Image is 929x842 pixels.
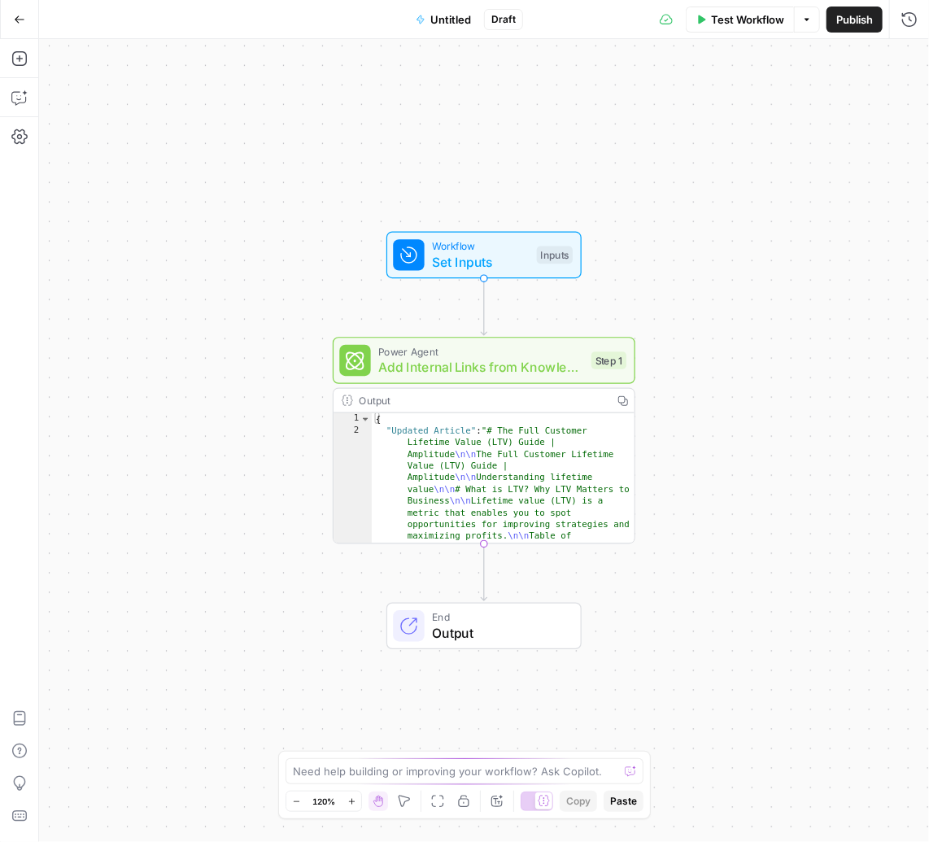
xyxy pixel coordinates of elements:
div: 1 [334,413,372,425]
div: Inputs [537,246,573,264]
div: Power AgentAdd Internal Links from Knowledge Base - ForkStep 1Output{ "Updated Article":"# The Fu... [333,337,635,543]
span: End [432,609,565,625]
span: Draft [491,12,516,27]
div: Output [359,393,604,408]
div: EndOutput [333,603,635,650]
span: Toggle code folding, rows 1 through 3 [360,413,371,425]
span: Output [432,623,565,643]
span: Add Internal Links from Knowledge Base - Fork [378,358,583,377]
button: Untitled [406,7,481,33]
button: Copy [560,791,597,812]
span: 120% [312,795,335,808]
div: WorkflowSet InputsInputs [333,232,635,279]
span: Workflow [432,238,529,254]
span: Test Workflow [711,11,784,28]
span: Power Agent [378,344,583,360]
span: Publish [836,11,873,28]
g: Edge from start to step_1 [481,278,486,335]
span: Paste [610,794,637,809]
g: Edge from step_1 to end [481,543,486,600]
button: Test Workflow [686,7,794,33]
button: Paste [604,791,643,812]
span: Copy [566,794,591,809]
span: Untitled [430,11,471,28]
div: Step 1 [591,351,626,369]
button: Publish [827,7,883,33]
span: Set Inputs [432,252,529,272]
